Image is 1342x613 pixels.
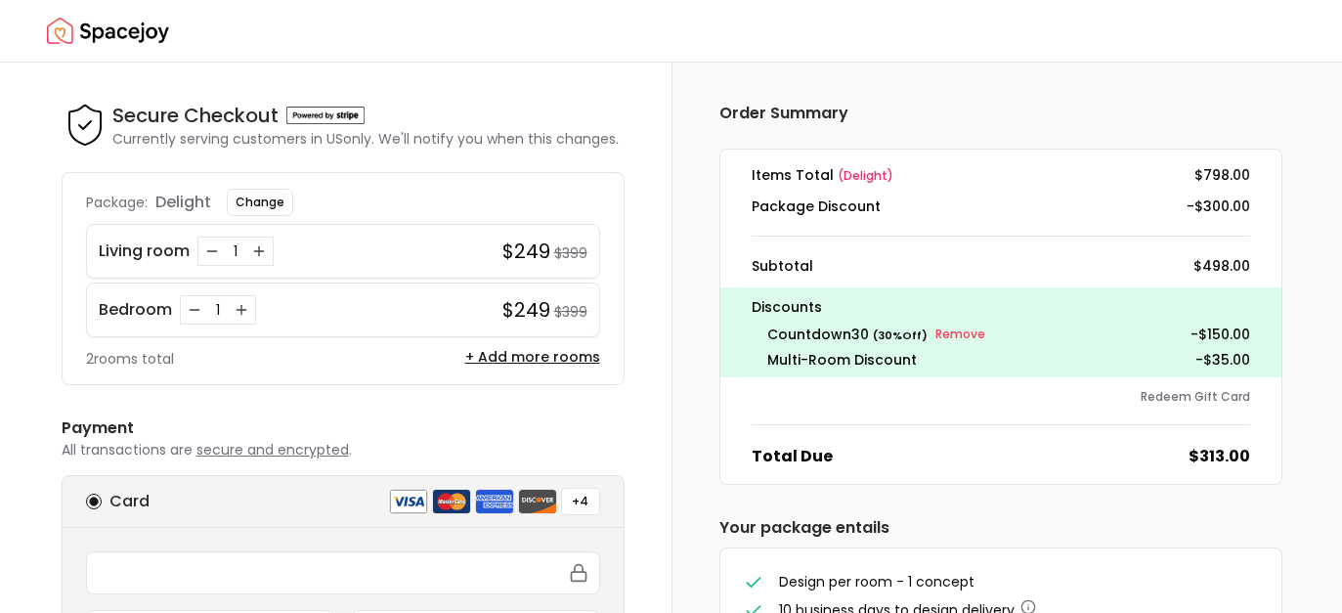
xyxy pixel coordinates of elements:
small: $399 [554,302,587,322]
dt: Items Total [752,165,893,185]
dt: Multi-Room Discount [767,350,917,370]
button: + Add more rooms [465,347,600,367]
dd: -$300.00 [1187,197,1250,216]
dt: Package Discount [752,197,881,216]
dd: $498.00 [1193,256,1250,276]
h6: Order Summary [719,102,1282,125]
p: 2 rooms total [86,349,174,369]
a: Spacejoy [47,12,169,51]
h4: $249 [502,296,550,324]
p: Bedroom [99,298,172,322]
button: Redeem Gift Card [1141,389,1250,405]
img: Spacejoy Logo [47,12,169,51]
p: delight [155,191,211,214]
h6: Your package entails [719,516,1282,540]
small: ( 30 % Off) [873,328,928,343]
dd: $313.00 [1189,445,1250,468]
img: discover [518,489,557,514]
img: Powered by stripe [286,107,365,124]
button: Increase quantity for Living room [249,241,269,261]
span: secure and encrypted [196,440,349,460]
iframe: Secure card number input frame [99,564,587,582]
h6: Payment [62,416,625,440]
h6: Card [109,490,150,513]
dt: Total Due [752,445,833,468]
dd: -$35.00 [1195,350,1250,370]
button: Increase quantity for Bedroom [232,300,251,320]
h4: $249 [502,238,550,265]
p: Living room [99,240,190,263]
h4: Secure Checkout [112,102,279,129]
p: Currently serving customers in US only. We'll notify you when this changes. [112,129,619,149]
div: 1 [226,241,245,261]
img: mastercard [432,489,471,514]
p: Package: [86,193,148,212]
dt: Subtotal [752,256,813,276]
small: Remove [935,327,985,342]
span: Design per room - 1 concept [779,572,974,591]
span: countdown30 [767,325,869,344]
small: $399 [554,243,587,263]
button: Change [227,189,293,216]
span: ( delight ) [838,167,893,184]
p: All transactions are . [62,440,625,460]
div: 1 [208,300,228,320]
img: american express [475,489,514,514]
button: Decrease quantity for Living room [202,241,222,261]
button: Decrease quantity for Bedroom [185,300,204,320]
dd: $798.00 [1194,165,1250,185]
button: +4 [561,488,600,515]
img: visa [389,489,428,514]
p: Discounts [752,295,1250,319]
p: - $150.00 [1190,323,1250,346]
